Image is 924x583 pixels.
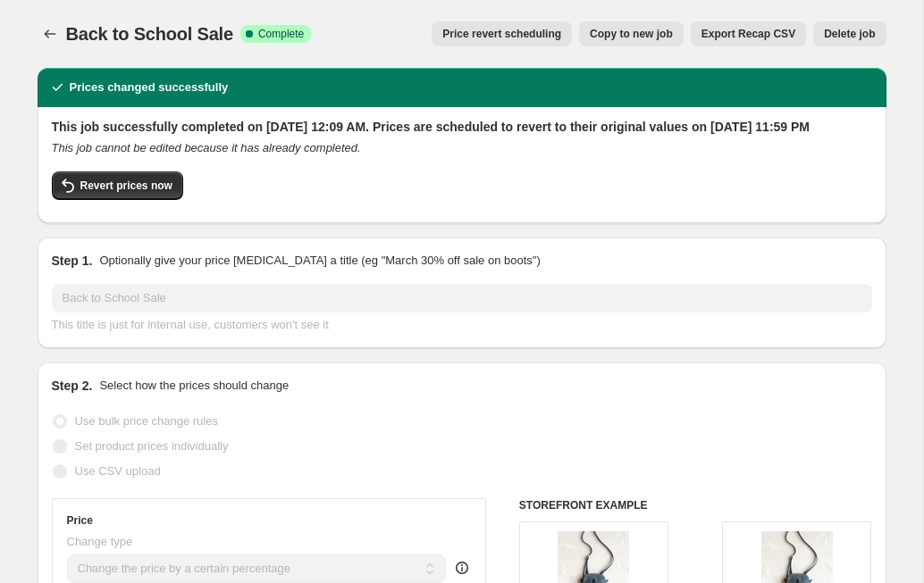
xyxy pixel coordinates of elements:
[67,513,93,528] h3: Price
[66,24,233,44] span: Back to School Sale
[258,27,304,41] span: Complete
[80,179,172,193] span: Revert prices now
[52,252,93,270] h2: Step 1.
[519,498,872,512] h6: STOREFRONT EXAMPLE
[813,21,886,46] button: Delete job
[442,27,561,41] span: Price revert scheduling
[67,535,133,548] span: Change type
[579,21,684,46] button: Copy to new job
[38,21,63,46] button: Price change jobs
[453,559,471,577] div: help
[590,27,673,41] span: Copy to new job
[75,439,229,453] span: Set product prices individually
[52,377,93,395] h2: Step 2.
[75,464,161,478] span: Use CSV upload
[701,27,795,41] span: Export Recap CSV
[824,27,875,41] span: Delete job
[52,318,329,331] span: This title is just for internal use, customers won't see it
[52,284,872,312] input: 30% off holiday sale
[691,21,806,46] button: Export Recap CSV
[52,141,361,154] i: This job cannot be edited because it has already completed.
[99,377,289,395] p: Select how the prices should change
[432,21,572,46] button: Price revert scheduling
[52,118,872,136] h2: This job successfully completed on [DATE] 12:09 AM. Prices are scheduled to revert to their origi...
[75,414,218,428] span: Use bulk price change rules
[70,79,229,96] h2: Prices changed successfully
[52,171,183,200] button: Revert prices now
[99,252,540,270] p: Optionally give your price [MEDICAL_DATA] a title (eg "March 30% off sale on boots")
